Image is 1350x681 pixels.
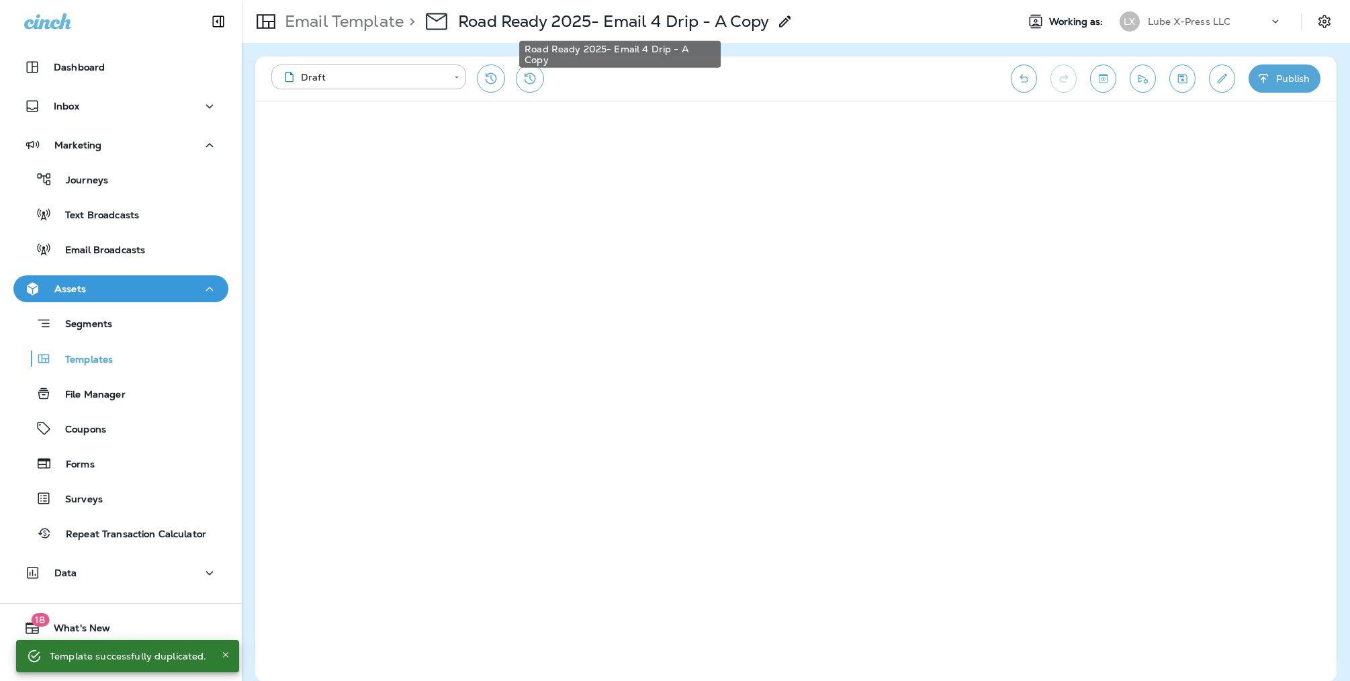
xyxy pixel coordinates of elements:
[54,62,105,73] p: Dashboard
[1130,64,1156,93] button: Send test email
[13,379,228,408] button: File Manager
[1120,11,1140,32] div: LX
[279,11,404,32] p: Email Template
[199,8,237,35] button: Collapse Sidebar
[13,54,228,81] button: Dashboard
[281,71,445,84] div: Draft
[13,235,228,263] button: Email Broadcasts
[1249,64,1320,93] button: Publish
[52,494,103,506] p: Surveys
[13,132,228,158] button: Marketing
[1090,64,1116,93] button: Toggle preview
[52,459,95,471] p: Forms
[13,615,228,641] button: 18What's New
[13,449,228,478] button: Forms
[13,345,228,373] button: Templates
[31,613,49,627] span: 18
[52,389,126,402] p: File Manager
[54,140,101,150] p: Marketing
[516,64,544,93] button: View Changelog
[1209,64,1235,93] button: Edit details
[54,567,77,578] p: Data
[52,354,113,367] p: Templates
[1011,64,1037,93] button: Undo
[218,647,234,663] button: Close
[13,93,228,120] button: Inbox
[13,484,228,512] button: Surveys
[13,165,228,193] button: Journeys
[477,64,505,93] button: Restore from previous version
[519,41,721,68] div: Road Ready 2025- Email 4 Drip - A Copy
[52,244,145,257] p: Email Broadcasts
[13,647,228,674] button: Support
[13,275,228,302] button: Assets
[13,200,228,228] button: Text Broadcasts
[50,644,207,668] div: Template successfully duplicated.
[40,623,110,639] span: What's New
[1148,16,1230,27] p: Lube X-Press LLC
[13,559,228,586] button: Data
[13,309,228,338] button: Segments
[52,175,108,187] p: Journeys
[458,11,769,32] p: Road Ready 2025- Email 4 Drip - A Copy
[1049,16,1106,28] span: Working as:
[52,318,112,332] p: Segments
[54,101,79,111] p: Inbox
[13,414,228,443] button: Coupons
[1312,9,1337,34] button: Settings
[52,424,106,437] p: Coupons
[404,11,415,32] p: >
[52,529,206,541] p: Repeat Transaction Calculator
[54,283,86,294] p: Assets
[1169,64,1196,93] button: Save
[13,519,228,547] button: Repeat Transaction Calculator
[52,210,139,222] p: Text Broadcasts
